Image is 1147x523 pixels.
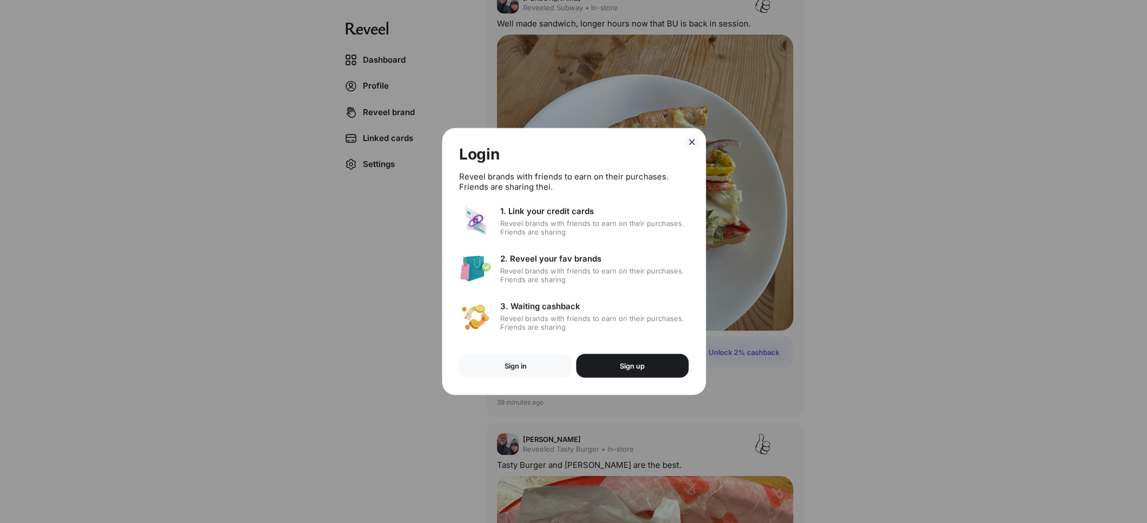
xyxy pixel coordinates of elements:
p: Reveel brands with friends to earn on their purchases. Friends are sharing [500,266,688,284]
p: Reveel brands with friends to earn on their purchases. Friends are sharing [500,219,688,236]
h1: Login [459,145,688,164]
button: Sign up [576,354,688,378]
p: Reveel brands with friends to earn on their purchases. Friends are sharing thei. [459,172,688,192]
button: Sign in [459,354,572,378]
h3: 3. Waiting cashback [500,301,688,312]
p: Sign up [620,361,645,370]
h3: 2. Reveel your fav brands [500,254,688,264]
h3: 1. Link your credit cards [500,206,688,217]
p: Reveel brands with friends to earn on their purchases. Friends are sharing [500,314,688,331]
p: Sign in [504,361,526,370]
